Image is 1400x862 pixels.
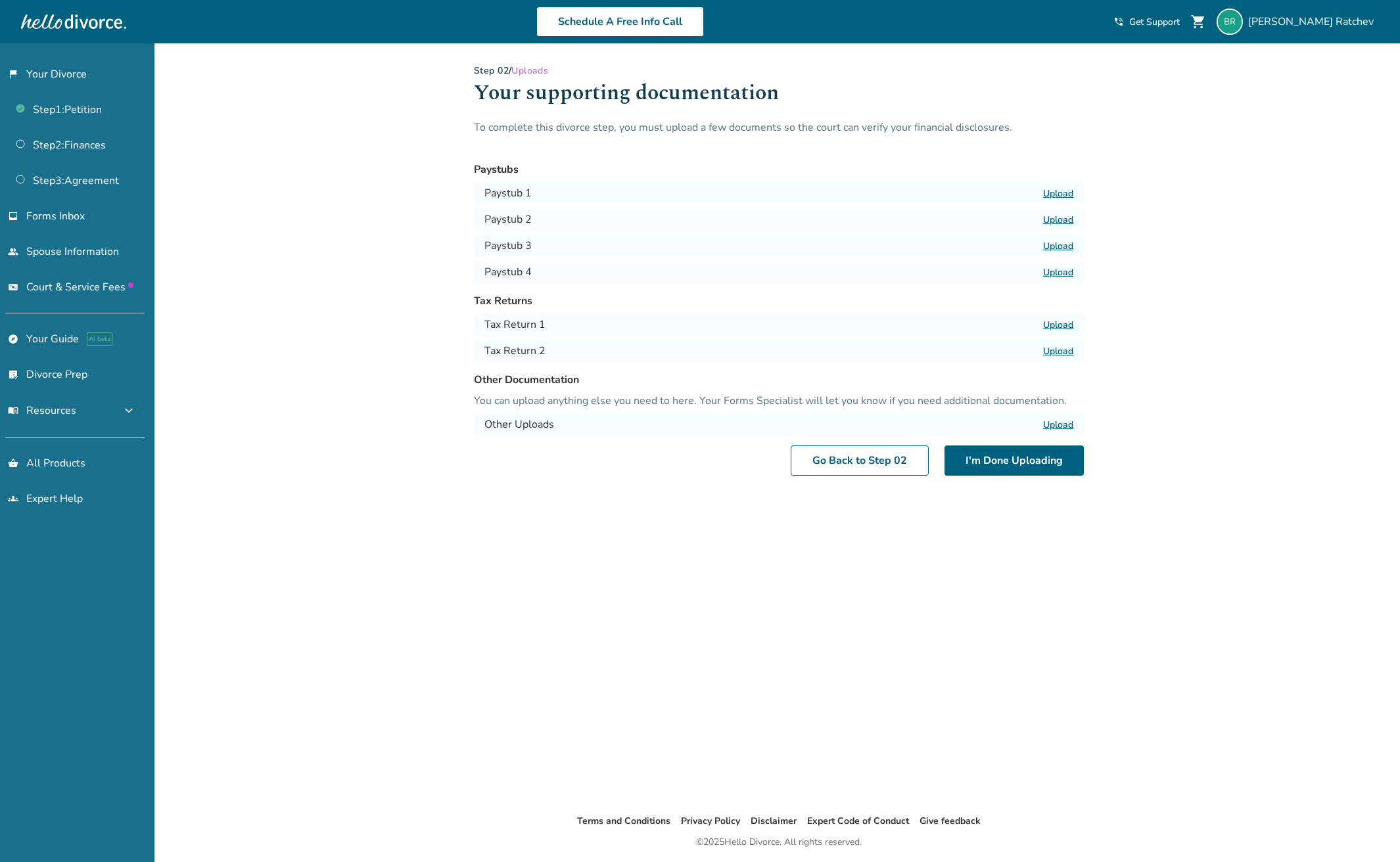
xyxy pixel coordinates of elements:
[1190,14,1206,30] span: shopping_cart
[751,813,797,829] li: Disclaimer
[474,293,1084,309] h3: Tax Returns
[8,334,18,344] span: explore
[8,403,76,418] span: Resources
[8,246,18,257] span: people
[484,343,546,359] h4: Tax Return 2
[484,264,532,280] h4: Paystub 4
[474,64,1084,77] div: /
[484,185,532,201] h4: Paystub 1
[1043,240,1073,252] label: Upload
[791,445,929,476] a: Go Back to Step 02
[696,834,862,850] div: © 2025 Hello Divorce. All rights reserved.
[1043,266,1073,279] label: Upload
[1043,345,1073,357] label: Upload
[807,815,909,827] a: Expert Code of Conduct
[26,209,85,223] span: Forms Inbox
[511,64,548,77] span: Uploads
[1043,187,1073,200] label: Upload
[577,815,670,827] a: Terms and Conditions
[1113,16,1124,27] span: phone_in_talk
[474,162,1084,177] h3: Paystubs
[474,64,509,77] a: Step 02
[474,120,1084,151] p: To complete this divorce step, you must upload a few documents so the court can verify your finan...
[474,77,1084,120] h1: Your supporting documentation
[8,493,18,504] span: groups
[945,445,1084,476] button: I'm Done Uploading
[1043,214,1073,226] label: Upload
[474,372,1084,388] h3: Other Documentation
[8,282,18,292] span: universal_currency_alt
[8,369,18,380] span: list_alt_check
[1248,14,1379,29] span: [PERSON_NAME] Ratchev
[8,69,18,79] span: flag_2
[536,7,704,37] a: Schedule A Free Info Call
[26,280,133,294] span: Court & Service Fees
[474,393,1084,409] p: You can upload anything else you need to here. Your Forms Specialist will let you know if you nee...
[484,317,546,332] h4: Tax Return 1
[484,417,554,432] h4: Other Uploads
[681,815,740,827] a: Privacy Policy
[484,238,532,254] h4: Paystub 3
[8,211,18,221] span: inbox
[87,332,112,346] span: AI beta
[8,405,18,416] span: menu_book
[121,403,137,419] span: expand_more
[1043,419,1073,431] label: Upload
[920,813,981,829] li: Give feedback
[1113,16,1180,28] a: phone_in_talkGet Support
[484,212,532,227] h4: Paystub 2
[8,458,18,468] span: shopping_basket
[1217,9,1243,35] img: br1969.b@gmail.com
[1334,799,1400,862] iframe: Chat Widget
[1043,319,1073,331] label: Upload
[1129,16,1180,28] span: Get Support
